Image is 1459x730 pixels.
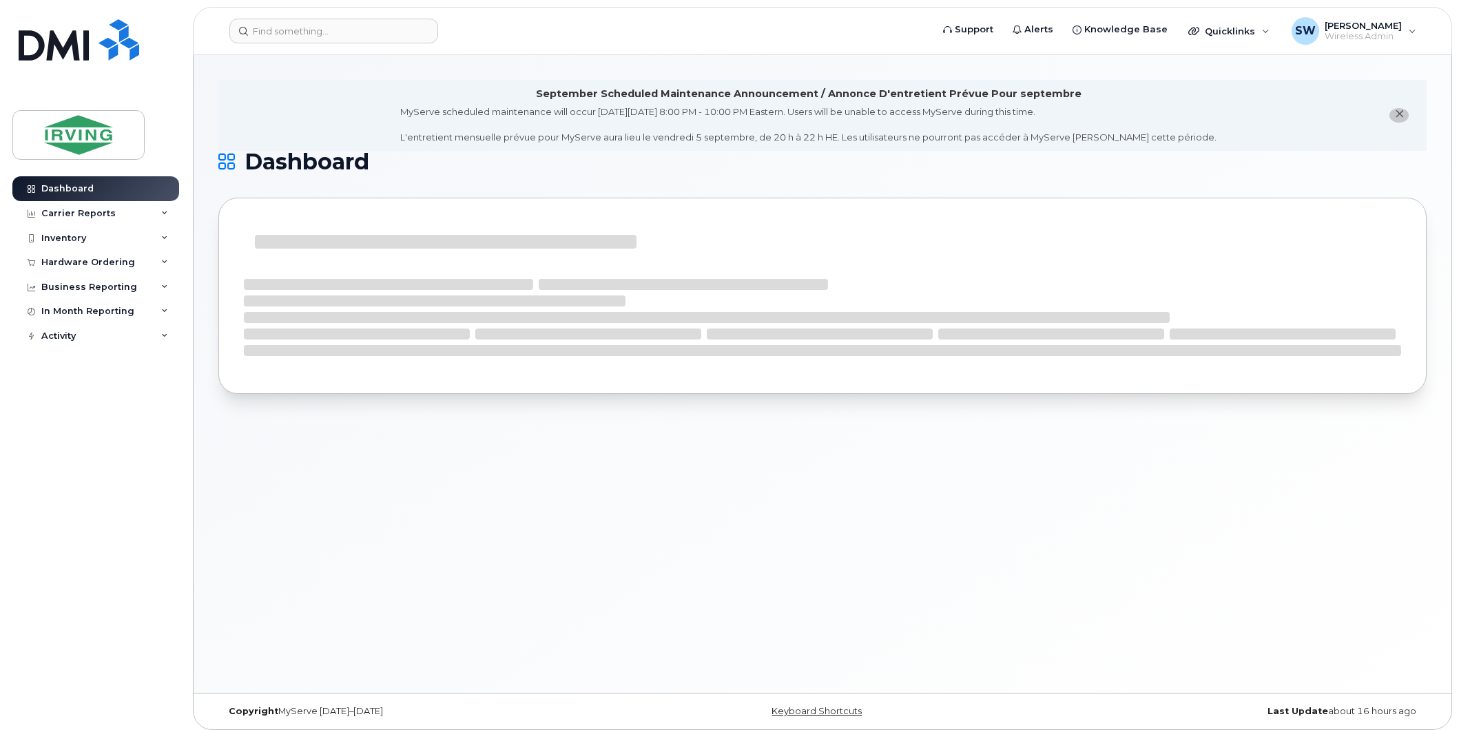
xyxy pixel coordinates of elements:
[218,706,621,717] div: MyServe [DATE]–[DATE]
[400,105,1217,144] div: MyServe scheduled maintenance will occur [DATE][DATE] 8:00 PM - 10:00 PM Eastern. Users will be u...
[536,87,1082,101] div: September Scheduled Maintenance Announcement / Annonce D'entretient Prévue Pour septembre
[1024,706,1427,717] div: about 16 hours ago
[772,706,862,716] a: Keyboard Shortcuts
[245,152,369,172] span: Dashboard
[1267,706,1328,716] strong: Last Update
[229,706,278,716] strong: Copyright
[1389,108,1409,123] button: close notification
